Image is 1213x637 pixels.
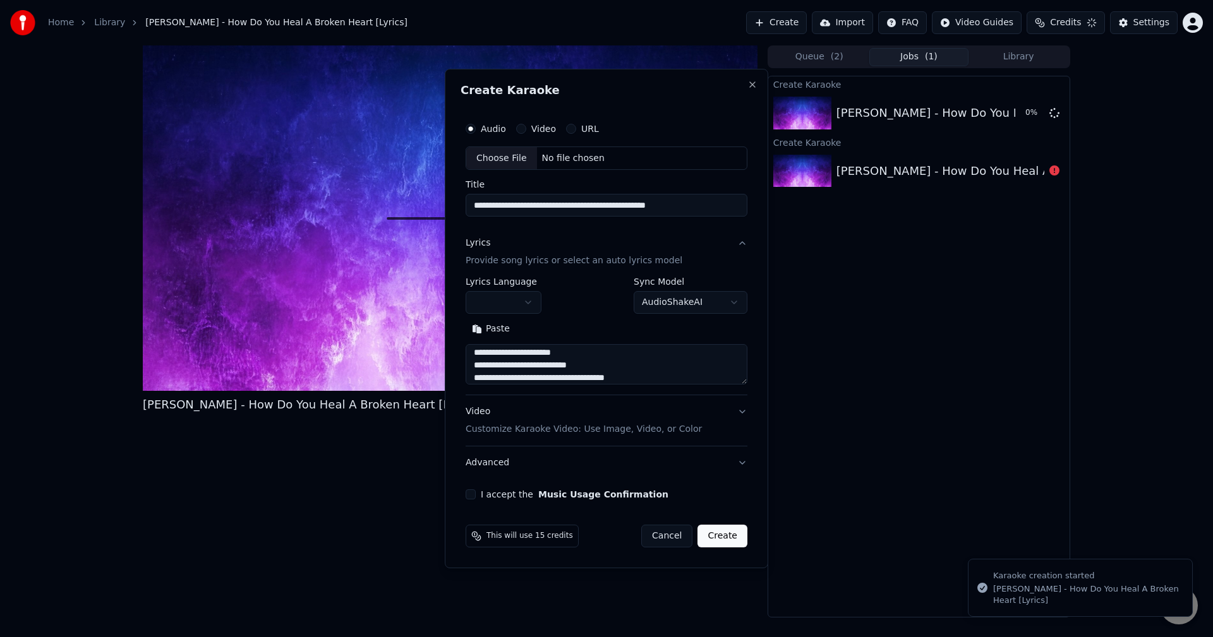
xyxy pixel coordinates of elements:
button: Paste [466,319,516,340]
div: Video [466,406,702,436]
p: Customize Karaoke Video: Use Image, Video, or Color [466,423,702,436]
div: Lyrics [466,237,490,250]
button: LyricsProvide song lyrics or select an auto lyrics model [466,227,747,278]
label: Video [531,124,556,133]
button: VideoCustomize Karaoke Video: Use Image, Video, or Color [466,396,747,446]
button: Create [697,525,747,547]
div: Choose File [466,147,537,170]
span: This will use 15 credits [486,531,573,541]
button: I accept the [538,490,668,499]
label: Title [466,181,747,189]
label: I accept the [481,490,668,499]
label: Lyrics Language [466,278,541,287]
h2: Create Karaoke [461,85,752,96]
p: Provide song lyrics or select an auto lyrics model [466,255,682,268]
div: LyricsProvide song lyrics or select an auto lyrics model [466,278,747,395]
label: Sync Model [634,278,747,287]
label: Audio [481,124,506,133]
div: No file chosen [537,152,610,165]
button: Advanced [466,446,747,479]
label: URL [581,124,599,133]
button: Cancel [641,525,692,547]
